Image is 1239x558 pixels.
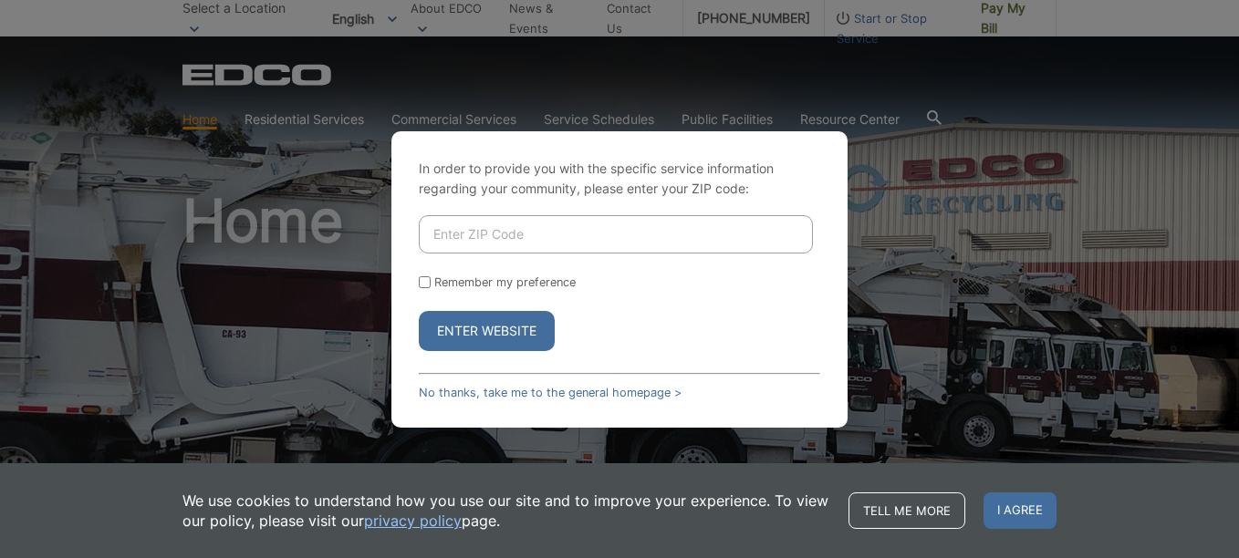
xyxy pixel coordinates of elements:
p: In order to provide you with the specific service information regarding your community, please en... [419,159,820,199]
a: Tell me more [849,492,965,529]
button: Enter Website [419,311,555,351]
p: We use cookies to understand how you use our site and to improve your experience. To view our pol... [182,491,830,531]
label: Remember my preference [434,275,576,289]
a: No thanks, take me to the general homepage > [419,386,682,399]
a: privacy policy [364,511,462,531]
span: I agree [984,492,1057,529]
input: Enter ZIP Code [419,215,813,253]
